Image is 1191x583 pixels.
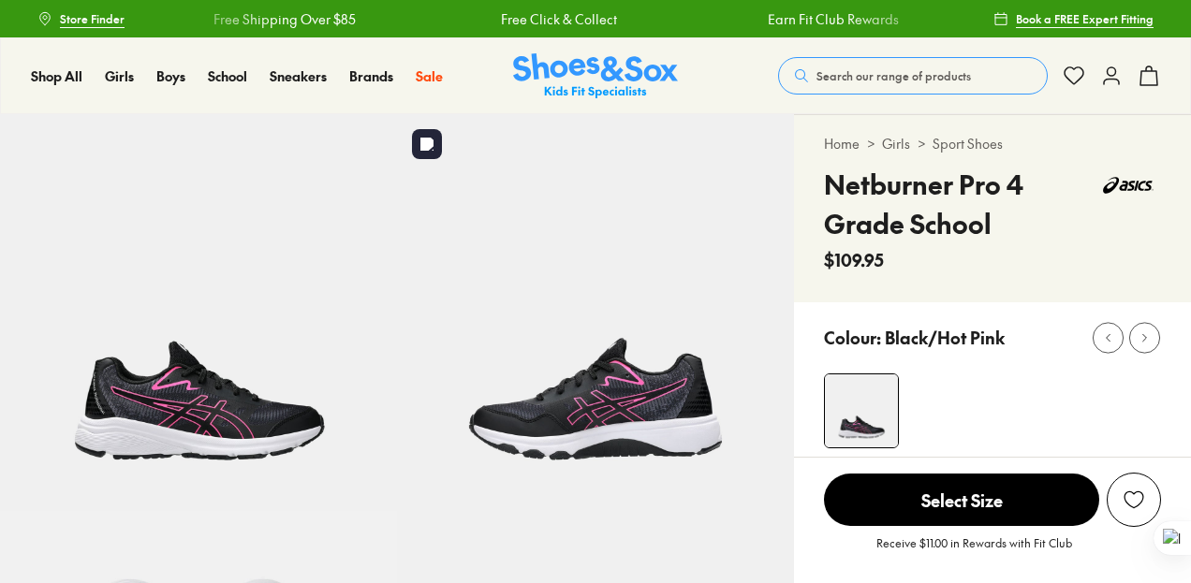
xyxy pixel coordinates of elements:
a: Shoes & Sox [513,53,678,99]
img: 4-522389_1 [825,374,898,447]
button: Search our range of products [778,57,1048,95]
a: Book a FREE Expert Fitting [993,2,1154,36]
a: Home [824,134,860,153]
span: Search our range of products [816,67,971,84]
span: Store Finder [60,10,125,27]
a: Free Click & Collect [501,9,617,29]
span: $109.95 [824,247,884,272]
a: Boys [156,66,185,86]
span: Select Size [824,474,1099,526]
a: Store Finder [37,2,125,36]
span: School [208,66,247,85]
a: Brands [349,66,393,86]
p: Receive $11.00 in Rewards with Fit Club [876,534,1072,568]
a: Girls [882,134,910,153]
span: Sneakers [270,66,327,85]
p: Black/Hot Pink [885,325,1005,350]
span: Girls [105,66,134,85]
span: Shop All [31,66,82,85]
div: > > [824,134,1161,153]
a: Sale [416,66,443,86]
span: Boys [156,66,185,85]
a: Earn Fit Club Rewards [768,9,899,29]
p: Colour: [824,325,881,350]
span: Brands [349,66,393,85]
a: School [208,66,247,86]
img: Vendor logo [1095,165,1161,206]
a: Sport Shoes [933,134,1003,153]
a: Girls [105,66,134,86]
h4: Netburner Pro 4 Grade School [824,165,1095,243]
a: Sneakers [270,66,327,86]
span: Book a FREE Expert Fitting [1016,10,1154,27]
img: SNS_Logo_Responsive.svg [513,53,678,99]
button: Select Size [824,473,1099,527]
button: Add to Wishlist [1107,473,1161,527]
a: Shop All [31,66,82,86]
img: 5-522390_1 [397,114,794,511]
a: Free Shipping Over $85 [213,9,356,29]
span: Sale [416,66,443,85]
